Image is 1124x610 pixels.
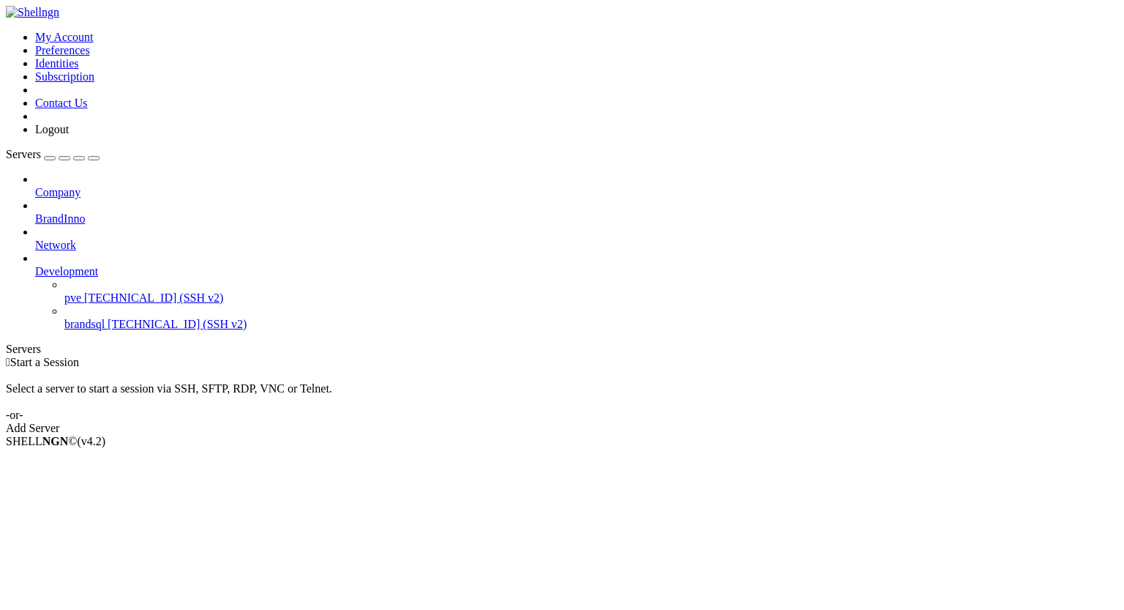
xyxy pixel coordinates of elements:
[35,265,1118,278] a: Development
[42,435,69,447] b: NGN
[64,291,1118,305] a: pve [TECHNICAL_ID] (SSH v2)
[35,31,94,43] a: My Account
[6,435,105,447] span: SHELL ©
[108,318,247,330] span: [TECHNICAL_ID] (SSH v2)
[64,318,105,330] span: brandsql
[64,305,1118,331] li: brandsql [TECHNICAL_ID] (SSH v2)
[6,343,1118,356] div: Servers
[6,6,59,19] img: Shellngn
[35,44,90,56] a: Preferences
[84,291,223,304] span: [TECHNICAL_ID] (SSH v2)
[35,199,1118,226] li: BrandInno
[6,148,41,160] span: Servers
[35,239,1118,252] a: Network
[35,226,1118,252] li: Network
[6,422,1118,435] div: Add Server
[64,278,1118,305] li: pve [TECHNICAL_ID] (SSH v2)
[35,186,1118,199] a: Company
[35,212,85,225] span: BrandInno
[35,252,1118,331] li: Development
[35,265,98,278] span: Development
[64,291,81,304] span: pve
[6,148,100,160] a: Servers
[35,123,69,135] a: Logout
[35,70,94,83] a: Subscription
[6,369,1118,422] div: Select a server to start a session via SSH, SFTP, RDP, VNC or Telnet. -or-
[35,173,1118,199] li: Company
[6,356,10,368] span: 
[35,186,80,198] span: Company
[35,212,1118,226] a: BrandInno
[10,356,79,368] span: Start a Session
[78,435,106,447] span: 4.2.0
[35,57,79,70] a: Identities
[35,239,76,251] span: Network
[64,318,1118,331] a: brandsql [TECHNICAL_ID] (SSH v2)
[35,97,88,109] a: Contact Us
